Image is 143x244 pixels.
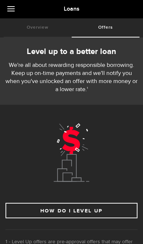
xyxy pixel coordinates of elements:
a: How do I Level Up [5,203,137,218]
p: We're all about rewarding responsible borrowing. Keep up on-time payments and we'll notify you wh... [5,61,137,94]
a: Offers [71,18,139,37]
h2: Level up to a better loan [5,46,137,58]
a: Overview [4,18,71,37]
span: Loans [64,6,80,12]
ul: Tabs Navigation [4,18,139,37]
sup: 1 [87,87,88,90]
